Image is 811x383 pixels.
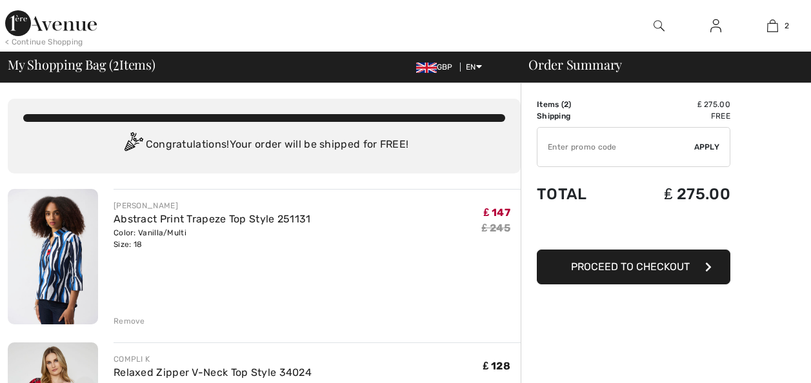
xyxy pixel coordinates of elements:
img: 1ère Avenue [5,10,97,36]
td: Items ( ) [537,99,620,110]
span: 2 [113,55,119,72]
span: Proceed to Checkout [571,260,690,273]
div: Color: Vanilla/Multi Size: 18 [114,227,311,250]
img: Congratulation2.svg [120,132,146,158]
div: Order Summary [513,58,803,71]
div: Remove [114,315,145,327]
div: COMPLI K [114,353,312,365]
button: Proceed to Checkout [537,250,730,284]
span: 2 [564,100,568,109]
td: Shipping [537,110,620,122]
a: 2 [745,18,800,34]
a: Sign In [700,18,732,34]
a: Abstract Print Trapeze Top Style 251131 [114,213,311,225]
span: GBP [416,63,458,72]
iframe: PayPal [537,216,730,245]
input: Promo code [537,128,694,166]
img: search the website [654,18,665,34]
img: UK Pound [416,63,437,73]
td: Free [620,110,730,122]
span: ₤ 147 [484,206,510,219]
a: Relaxed Zipper V-Neck Top Style 34024 [114,366,312,378]
img: My Info [710,18,721,34]
img: Abstract Print Trapeze Top Style 251131 [8,189,98,324]
td: ₤ 275.00 [620,172,730,216]
div: [PERSON_NAME] [114,200,311,211]
td: Total [537,172,620,216]
div: Congratulations! Your order will be shipped for FREE! [23,132,505,158]
td: ₤ 275.00 [620,99,730,110]
span: EN [466,63,482,72]
span: My Shopping Bag ( Items) [8,58,155,71]
span: 2 [785,20,789,32]
span: Apply [694,141,720,153]
img: My Bag [767,18,778,34]
s: ₤ 245 [482,222,510,234]
div: < Continue Shopping [5,36,83,48]
span: ₤ 128 [483,360,510,372]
